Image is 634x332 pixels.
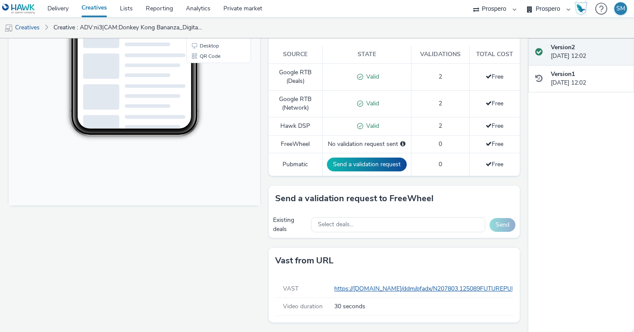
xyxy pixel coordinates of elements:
button: Send [490,218,515,232]
span: Select deals... [318,221,354,228]
li: QR Code [179,199,241,210]
span: Free [486,160,503,168]
span: 14:00 [78,33,88,38]
div: No validation request sent [327,140,407,149]
div: SM [616,2,625,15]
span: QR Code [191,202,212,207]
div: Existing deals [273,216,307,234]
strong: Version 2 [551,43,575,51]
span: Valid [363,99,379,108]
a: Hawk Academy [574,2,591,16]
span: 0 [439,140,442,148]
img: mobile [4,24,13,32]
td: Pubmatic [269,153,323,176]
span: Smartphone [191,181,219,187]
h3: Send a validation request to FreeWheel [275,192,433,205]
strong: Version 1 [551,70,575,78]
li: Desktop [179,189,241,199]
img: Hawk Academy [574,2,587,16]
th: Validations [411,46,469,63]
span: 2 [439,99,442,108]
span: 0 [439,160,442,168]
span: Desktop [191,192,210,197]
span: Free [486,99,503,108]
span: 2 [439,122,442,130]
span: Free [486,140,503,148]
span: Free [486,73,503,81]
th: Total cost [469,46,520,63]
div: [DATE] 12:02 [551,43,628,61]
span: VAST [283,285,298,293]
a: Creative : ADV:ni3|CAM:Donkey Kong Bananza_Digital_Jun25|CHA:Video|PLA:Direct|INV:Future|TEC:N/A|... [49,17,208,38]
button: Send a validation request [327,158,407,171]
div: Please select a deal below and click on Send to send a validation request to FreeWheel. [400,140,405,149]
td: Google RTB (Deals) [269,63,323,90]
span: Video duration [283,302,323,310]
td: Hawk DSP [269,117,323,135]
th: Source [269,46,323,63]
span: 2 [439,73,442,81]
td: Google RTB (Network) [269,90,323,117]
div: [DATE] 12:02 [551,70,628,88]
span: 30 seconds [334,302,510,311]
th: State [322,46,411,63]
h3: Vast from URL [275,254,333,267]
img: undefined Logo [2,3,35,14]
span: Free [486,122,503,130]
span: Valid [363,73,379,81]
span: Valid [363,122,379,130]
td: FreeWheel [269,135,323,153]
li: Smartphone [179,179,241,189]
